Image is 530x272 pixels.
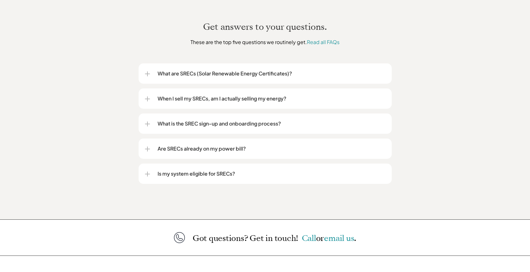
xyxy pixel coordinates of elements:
[307,39,340,45] a: Read all FAQs
[158,95,385,102] p: When I sell my SRECs, am I actually selling my energy?
[158,70,385,77] p: What are SRECs (Solar Renewable Energy Certificates)?
[158,170,385,178] p: Is my system eligible for SRECs?
[158,120,385,127] p: What is the SREC sign-up and onboarding process?
[85,21,446,33] h2: Get answers to your questions.
[324,233,354,244] a: email us
[302,233,316,244] a: Call
[158,145,385,152] p: Are SRECs already on my power bill?
[354,233,356,244] span: .
[193,234,356,243] p: Got questions? Get in touch!
[148,38,382,46] p: These are the top five questions we routinely get.
[316,233,324,244] span: or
